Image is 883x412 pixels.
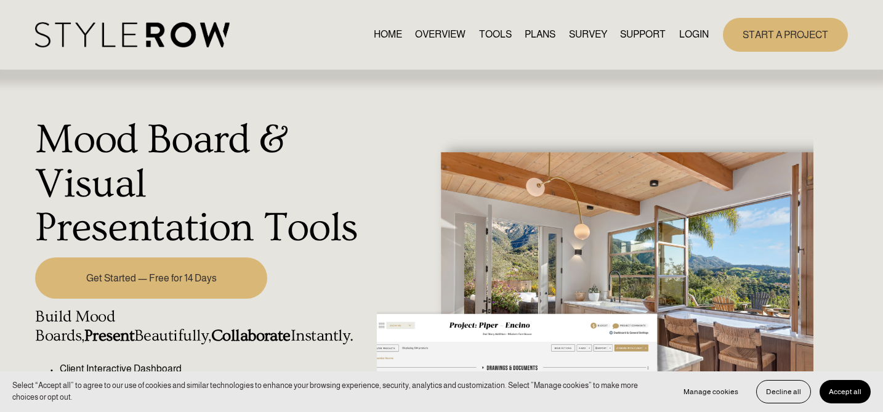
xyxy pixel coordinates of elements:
p: Select “Accept all” to agree to our use of cookies and similar technologies to enhance your brows... [12,380,662,403]
h4: Build Mood Boards, Beautifully, Instantly. [35,307,369,345]
button: Accept all [820,380,871,403]
span: Decline all [766,387,801,396]
a: TOOLS [479,26,512,43]
button: Manage cookies [674,380,748,403]
a: LOGIN [679,26,709,43]
a: PLANS [525,26,555,43]
span: Manage cookies [683,387,738,396]
strong: Present [84,326,134,345]
button: Decline all [756,380,811,403]
p: Client Interactive Dashboard [60,362,369,376]
a: OVERVIEW [415,26,466,43]
a: HOME [374,26,402,43]
a: folder dropdown [620,26,666,43]
a: SURVEY [569,26,607,43]
strong: Collaborate [211,326,291,345]
a: Get Started — Free for 14 Days [35,257,267,299]
img: StyleRow [35,22,229,47]
a: START A PROJECT [723,18,848,52]
span: SUPPORT [620,27,666,42]
h1: Mood Board & Visual Presentation Tools [35,118,369,250]
span: Accept all [829,387,861,396]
